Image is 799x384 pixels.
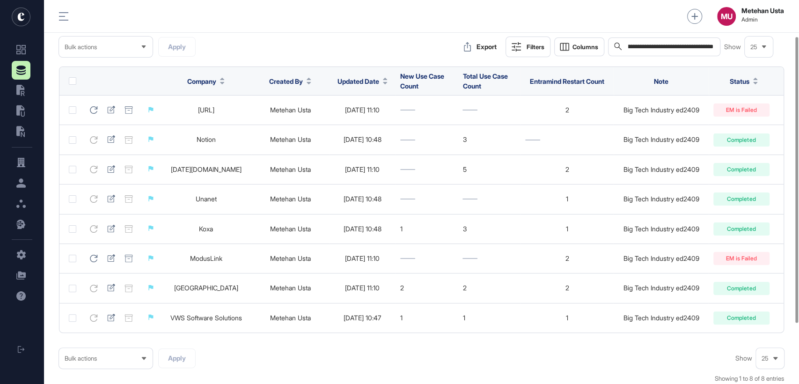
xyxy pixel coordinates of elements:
[270,254,311,262] a: Metehan Usta
[618,255,704,262] div: Big Tech Industry ed2409
[724,43,741,51] span: Show
[618,195,704,203] div: Big Tech Industry ed2409
[187,76,225,86] button: Company
[187,76,216,86] span: Company
[713,133,770,147] div: Completed
[525,106,609,114] div: 2
[334,136,391,143] div: [DATE] 10:48
[190,254,222,262] a: ModusLink
[750,44,757,51] span: 25
[730,76,749,86] span: Status
[525,314,609,322] div: 1
[400,72,444,90] span: New Use Case Count
[196,195,217,203] a: Unanet
[713,252,770,265] div: EM is Failed
[337,76,388,86] button: Updated Date
[717,7,736,26] button: MU
[65,44,97,51] span: Bulk actions
[462,166,516,173] div: 5
[525,166,609,173] div: 2
[525,284,609,292] div: 2
[530,77,604,85] span: Entramind Restart Count
[199,225,213,233] a: Koxa
[170,314,242,322] a: VWS Software Solutions
[713,222,770,236] div: Completed
[525,195,609,203] div: 1
[400,314,454,322] div: 1
[334,106,391,114] div: [DATE] 11:10
[462,72,507,90] span: Total Use Case Count
[400,225,454,233] div: 1
[270,195,311,203] a: Metehan Usta
[334,225,391,233] div: [DATE] 10:48
[730,76,758,86] button: Status
[618,225,704,233] div: Big Tech Industry ed2409
[713,103,770,117] div: EM is Failed
[572,44,598,51] span: Columns
[618,314,704,322] div: Big Tech Industry ed2409
[462,284,516,292] div: 2
[462,314,516,322] div: 1
[198,106,214,114] a: [URL]
[171,165,242,173] a: [DATE][DOMAIN_NAME]
[334,314,391,322] div: [DATE] 10:47
[741,16,784,23] span: Admin
[554,37,604,56] button: Columns
[735,354,752,362] span: Show
[618,284,704,292] div: Big Tech Industry ed2409
[270,165,311,173] a: Metehan Usta
[334,255,391,262] div: [DATE] 11:10
[618,106,704,114] div: Big Tech Industry ed2409
[618,166,704,173] div: Big Tech Industry ed2409
[459,37,502,56] button: Export
[334,195,391,203] div: [DATE] 10:48
[270,225,311,233] a: Metehan Usta
[334,166,391,173] div: [DATE] 11:10
[713,282,770,295] div: Completed
[525,255,609,262] div: 2
[65,355,97,362] span: Bulk actions
[334,284,391,292] div: [DATE] 11:10
[197,135,216,143] a: Notion
[527,43,544,51] div: Filters
[270,314,311,322] a: Metehan Usta
[269,76,303,86] span: Created By
[462,136,516,143] div: 3
[270,135,311,143] a: Metehan Usta
[525,225,609,233] div: 1
[741,7,784,15] strong: Metehan Usta
[270,106,311,114] a: Metehan Usta
[618,136,704,143] div: Big Tech Industry ed2409
[762,355,769,362] span: 25
[713,163,770,176] div: Completed
[506,37,550,57] button: Filters
[713,311,770,325] div: Completed
[337,76,379,86] span: Updated Date
[269,76,311,86] button: Created By
[654,77,668,85] span: Note
[462,225,516,233] div: 3
[270,284,311,292] a: Metehan Usta
[713,192,770,206] div: Completed
[174,284,238,292] a: [GEOGRAPHIC_DATA]
[400,284,454,292] div: 2
[715,374,784,384] div: Showing 1 to 8 of 8 entries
